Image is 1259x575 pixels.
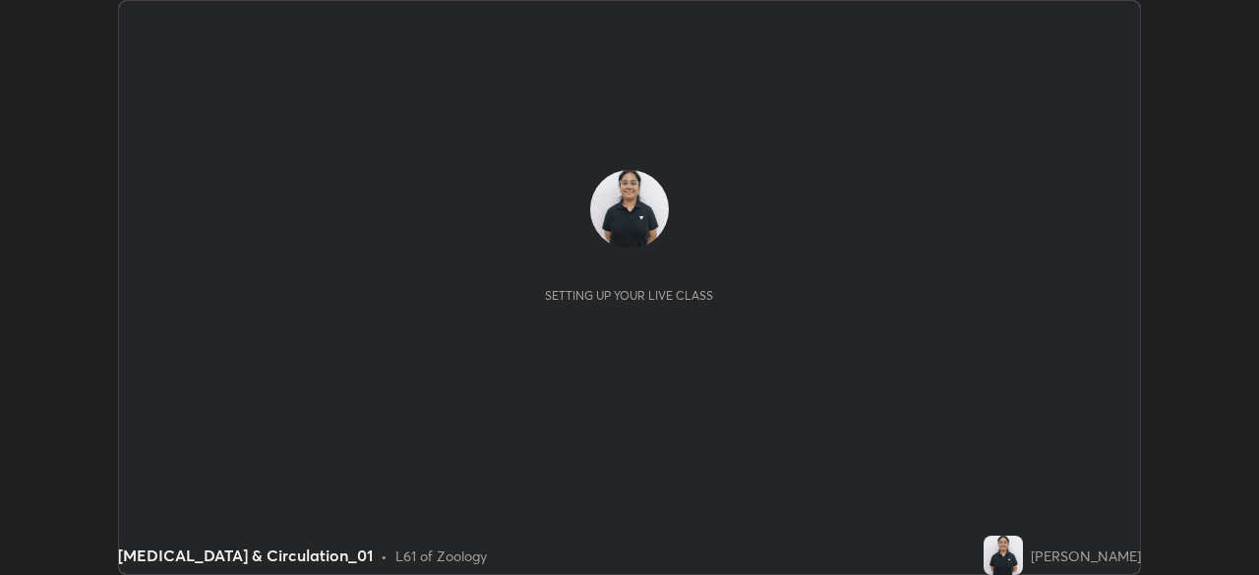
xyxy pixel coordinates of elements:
div: L61 of Zoology [395,546,487,566]
img: 11fab85790fd4180b5252a2817086426.jpg [590,170,669,249]
div: • [381,546,388,566]
div: [PERSON_NAME] [1031,546,1141,566]
div: [MEDICAL_DATA] & Circulation_01 [118,544,373,567]
div: Setting up your live class [545,288,713,303]
img: 11fab85790fd4180b5252a2817086426.jpg [984,536,1023,575]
